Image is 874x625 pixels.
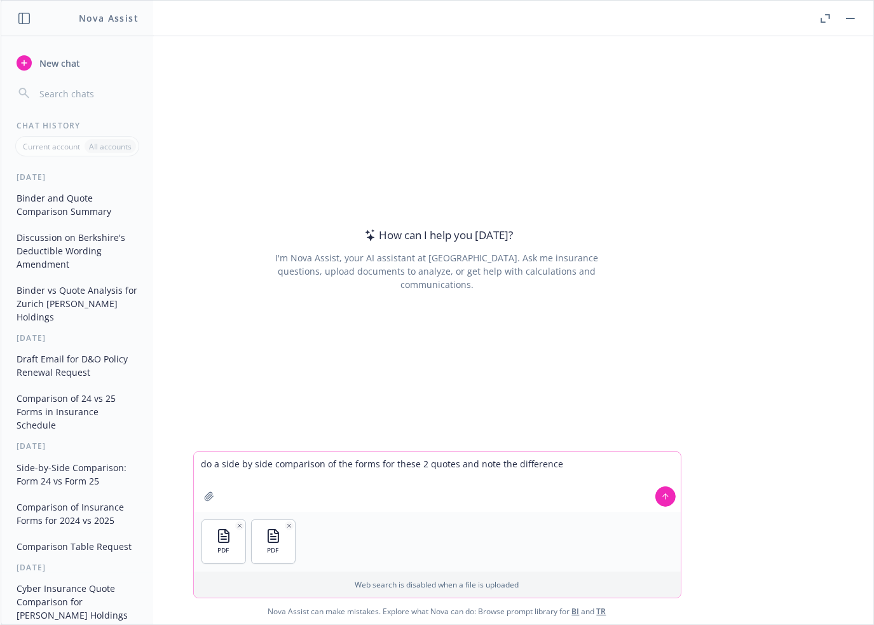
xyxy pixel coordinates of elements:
[11,348,143,383] button: Draft Email for D&O Policy Renewal Request
[1,562,153,573] div: [DATE]
[194,452,681,512] textarea: do a side by side comparison of the forms for these 2 quotes and note the difference
[1,172,153,182] div: [DATE]
[202,520,245,563] button: PDF
[23,141,80,152] p: Current account
[6,598,868,624] span: Nova Assist can make mistakes. Explore what Nova can do: Browse prompt library for and
[1,333,153,343] div: [DATE]
[252,520,295,563] button: PDF
[597,606,606,617] a: TR
[11,457,143,491] button: Side-by-Side Comparison: Form 24 vs Form 25
[268,546,279,554] span: PDF
[218,546,229,554] span: PDF
[11,52,143,74] button: New chat
[11,536,143,557] button: Comparison Table Request
[89,141,132,152] p: All accounts
[11,388,143,436] button: Comparison of 24 vs 25 Forms in Insurance Schedule
[37,57,80,70] span: New chat
[37,85,138,102] input: Search chats
[1,120,153,131] div: Chat History
[11,497,143,531] button: Comparison of Insurance Forms for 2024 vs 2025
[11,227,143,275] button: Discussion on Berkshire's Deductible Wording Amendment
[79,11,139,25] h1: Nova Assist
[572,606,580,617] a: BI
[11,280,143,327] button: Binder vs Quote Analysis for Zurich [PERSON_NAME] Holdings
[361,227,513,244] div: How can I help you [DATE]?
[11,188,143,222] button: Binder and Quote Comparison Summary
[258,251,616,291] div: I'm Nova Assist, your AI assistant at [GEOGRAPHIC_DATA]. Ask me insurance questions, upload docum...
[1,441,153,451] div: [DATE]
[201,579,673,590] p: Web search is disabled when a file is uploaded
